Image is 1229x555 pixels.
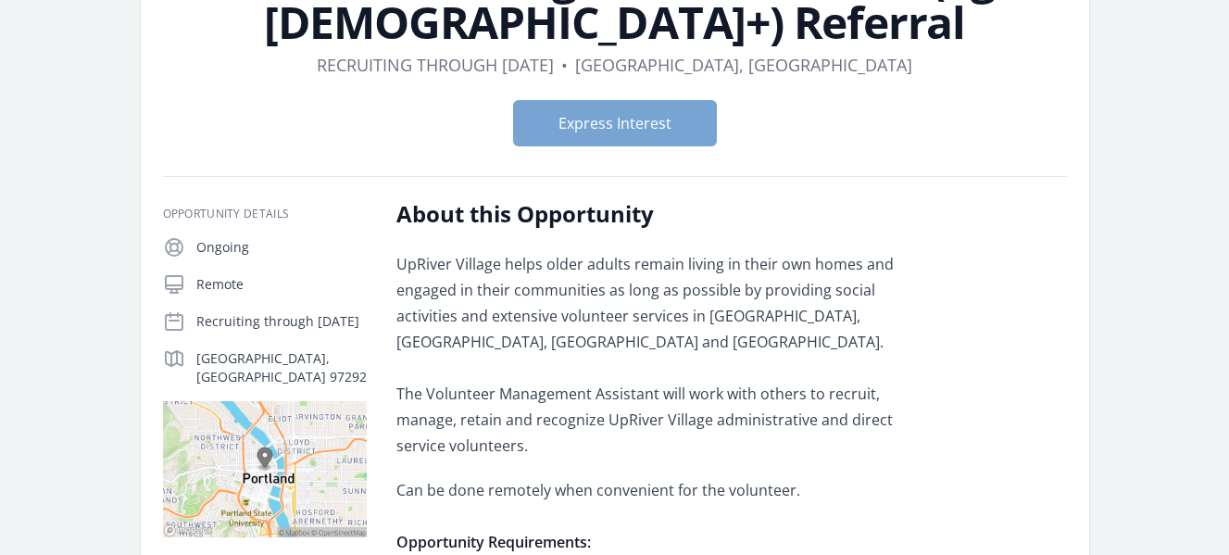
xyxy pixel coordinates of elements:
[396,251,938,459] p: UpRiver Village helps older adults remain living in their own homes and engaged in their communit...
[396,199,938,229] h2: About this Opportunity
[163,401,367,537] img: Map
[561,52,568,78] div: •
[196,238,367,257] p: Ongoing
[396,532,591,552] strong: Opportunity Requirements:
[575,52,912,78] dd: [GEOGRAPHIC_DATA], [GEOGRAPHIC_DATA]
[513,100,717,146] button: Express Interest
[196,349,367,386] p: [GEOGRAPHIC_DATA], [GEOGRAPHIC_DATA] 97292
[196,312,367,331] p: Recruiting through [DATE]
[163,207,367,221] h3: Opportunity Details
[317,52,554,78] dd: Recruiting through [DATE]
[396,477,938,555] p: Can be done remotely when convenient for the volunteer.
[196,275,367,294] p: Remote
